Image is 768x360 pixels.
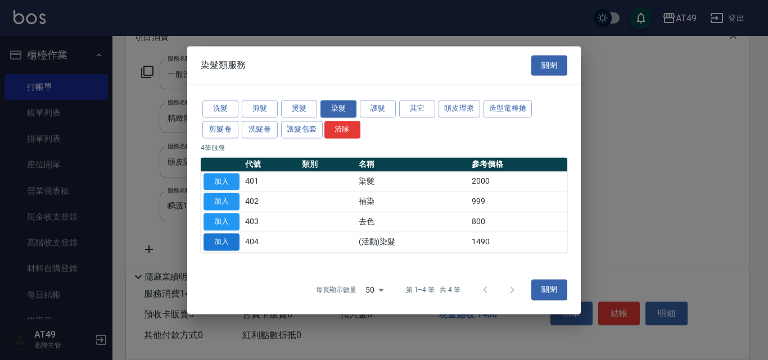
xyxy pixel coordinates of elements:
[242,100,278,117] button: 剪髮
[360,100,396,117] button: 護髮
[242,212,299,232] td: 403
[242,192,299,212] td: 402
[242,121,278,138] button: 洗髮卷
[204,173,240,190] button: 加入
[204,193,240,211] button: 加入
[242,157,299,172] th: 代號
[281,100,317,117] button: 燙髮
[356,212,469,232] td: 去色
[324,121,360,138] button: 清除
[202,121,238,138] button: 剪髮卷
[484,100,532,117] button: 造型電棒捲
[202,100,238,117] button: 洗髮
[469,192,567,212] td: 999
[204,213,240,230] button: 加入
[469,171,567,192] td: 2000
[242,171,299,192] td: 401
[439,100,480,117] button: 頭皮理療
[469,212,567,232] td: 800
[406,285,460,295] p: 第 1–4 筆 共 4 筆
[399,100,435,117] button: 其它
[356,157,469,172] th: 名稱
[531,55,567,76] button: 關閉
[356,232,469,252] td: (活動)染髮
[356,192,469,212] td: 補染
[201,143,567,153] p: 4 筆服務
[361,275,388,305] div: 50
[281,121,323,138] button: 護髮包套
[531,280,567,300] button: 關閉
[299,157,356,172] th: 類別
[316,285,356,295] p: 每頁顯示數量
[356,171,469,192] td: 染髮
[469,232,567,252] td: 1490
[242,232,299,252] td: 404
[469,157,567,172] th: 參考價格
[320,100,356,117] button: 染髮
[204,233,240,250] button: 加入
[201,60,246,71] span: 染髮類服務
